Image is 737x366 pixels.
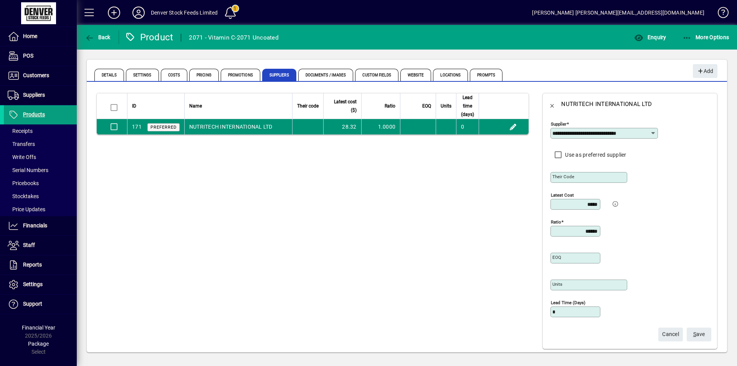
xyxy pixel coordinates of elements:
label: Use as preferred supplier [563,151,626,159]
span: Price Updates [8,206,45,212]
a: Transfers [4,137,77,151]
span: Package [28,341,49,347]
button: Add [693,64,717,78]
mat-label: Lead time (days) [551,300,585,305]
mat-label: Supplier [551,121,567,127]
span: Receipts [8,128,33,134]
span: Enquiry [634,34,666,40]
span: Locations [433,69,468,81]
span: Home [23,33,37,39]
div: [PERSON_NAME] [PERSON_NAME][EMAIL_ADDRESS][DOMAIN_NAME] [532,7,704,19]
div: Product [125,31,174,43]
span: Ratio [385,102,395,110]
a: Customers [4,66,77,85]
span: Financials [23,222,47,229]
a: Write Offs [4,151,77,164]
mat-label: EOQ [552,255,561,260]
button: Save [687,328,711,341]
span: Preferred [150,125,177,130]
mat-label: Units [552,282,562,287]
mat-label: Latest cost [551,192,574,198]
span: POS [23,53,33,59]
span: S [693,331,696,337]
span: Units [441,102,451,110]
span: Costs [161,69,188,81]
span: Write Offs [8,154,36,160]
a: Pricebooks [4,177,77,190]
a: Home [4,27,77,46]
span: Suppliers [262,69,296,81]
span: Stocktakes [8,193,39,199]
span: More Options [682,34,729,40]
a: Stocktakes [4,190,77,203]
a: Suppliers [4,86,77,105]
span: Reports [23,262,42,268]
span: Lead time (days) [461,93,474,119]
span: Customers [23,72,49,78]
a: Staff [4,236,77,255]
a: Serial Numbers [4,164,77,177]
app-page-header-button: Back [77,30,119,44]
span: Name [189,102,202,110]
a: Receipts [4,124,77,137]
span: Pricing [189,69,219,81]
span: Back [85,34,111,40]
button: Cancel [658,328,683,341]
a: Support [4,295,77,314]
span: Promotions [221,69,260,81]
span: Settings [23,281,43,287]
div: NUTRITECH INTERNATIONAL LTD [561,98,652,110]
div: Denver Stock Feeds Limited [151,7,218,19]
td: NUTRITECH INTERNATIONAL LTD [184,119,292,134]
a: Knowledge Base [712,2,727,26]
button: Back [83,30,112,44]
span: Settings [126,69,159,81]
span: Details [94,69,124,81]
a: Reports [4,255,77,275]
span: Prompts [470,69,502,81]
button: More Options [681,30,731,44]
span: Latest cost ($) [328,98,356,114]
span: Add [697,65,713,78]
span: Documents / Images [298,69,354,81]
mat-label: Their code [552,174,574,179]
a: Settings [4,275,77,294]
span: Transfers [8,141,35,147]
mat-label: Ratio [551,219,561,225]
a: Price Updates [4,203,77,216]
span: Their code [297,102,319,110]
span: Cancel [662,328,679,341]
div: 171 [132,123,142,131]
span: Financial Year [22,325,55,331]
span: Serial Numbers [8,167,48,173]
a: Financials [4,216,77,235]
span: ID [132,102,136,110]
span: Suppliers [23,92,45,98]
span: ave [693,328,705,341]
button: Enquiry [632,30,668,44]
td: 1.0000 [361,119,400,134]
div: 2071 - Vitamin C-2071 Uncoated [189,31,279,44]
span: Website [400,69,431,81]
span: Staff [23,242,35,248]
button: Add [102,6,126,20]
span: Pricebooks [8,180,39,186]
button: Profile [126,6,151,20]
a: POS [4,46,77,66]
span: EOQ [422,102,431,110]
td: 0 [456,119,479,134]
button: Back [543,95,561,113]
span: Support [23,301,42,307]
td: 28.32 [323,119,361,134]
span: Custom Fields [355,69,398,81]
span: Products [23,111,45,118]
